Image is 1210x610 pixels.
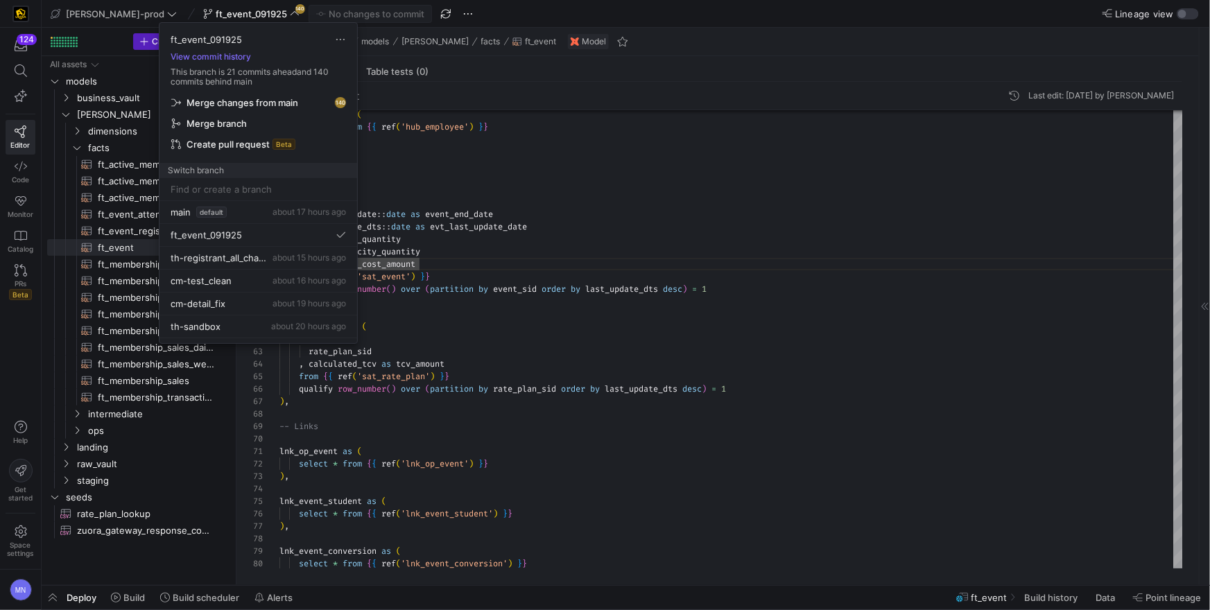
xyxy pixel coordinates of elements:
span: Merge branch [187,118,247,129]
span: about 17 hours ago [273,207,346,217]
span: Beta [273,139,295,150]
span: ft_event_091925 [171,34,242,45]
p: This branch is 21 commits ahead and 140 commits behind main [159,67,357,87]
span: about 20 hours ago [271,321,346,331]
button: Merge branch [165,113,352,134]
span: cm-test_clean [171,275,232,286]
span: ft_event_091925 [171,229,242,241]
span: about 19 hours ago [273,298,346,308]
span: Create pull request [187,139,270,150]
span: Merge changes from main [187,97,298,108]
span: about 16 hours ago [273,275,346,286]
span: cm-detail_fix [171,298,225,309]
span: about 15 hours ago [273,252,346,263]
input: Find or create a branch [171,184,346,195]
span: default [196,207,227,218]
button: Merge changes from main [165,92,352,113]
span: th-registrant_all_changes [171,252,270,263]
span: th-sandbox [171,321,221,332]
button: View commit history [159,52,262,62]
span: main [171,207,191,218]
button: Create pull requestBeta [165,134,352,155]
